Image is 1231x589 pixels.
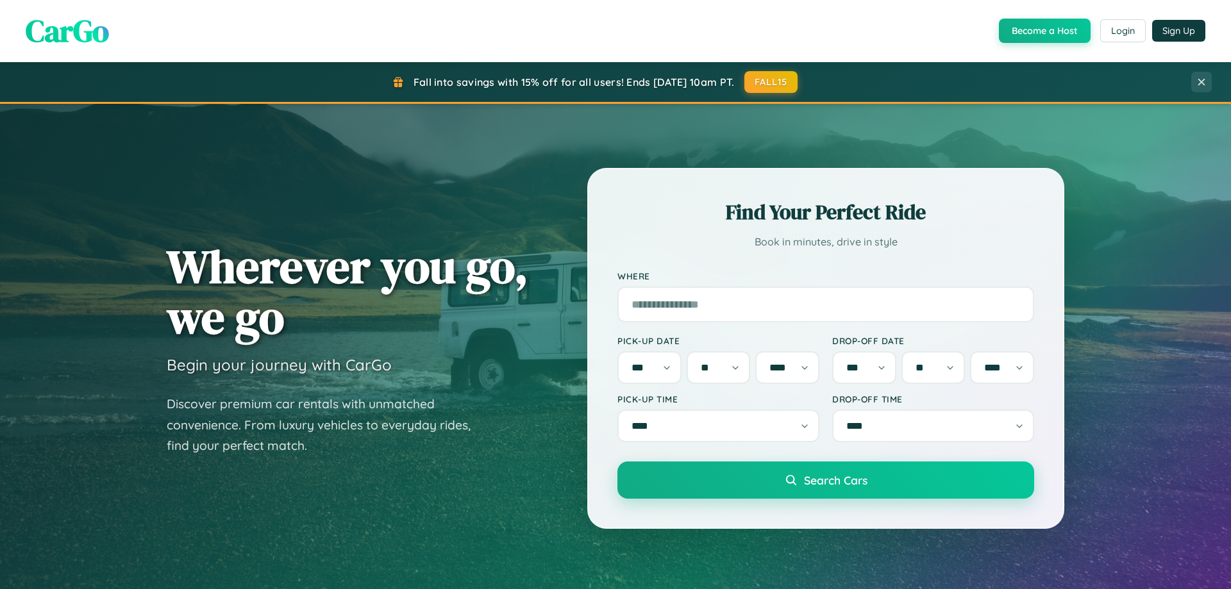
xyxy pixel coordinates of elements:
h3: Begin your journey with CarGo [167,355,392,374]
button: Sign Up [1152,20,1205,42]
p: Discover premium car rentals with unmatched convenience. From luxury vehicles to everyday rides, ... [167,394,487,456]
h2: Find Your Perfect Ride [617,198,1034,226]
button: Search Cars [617,461,1034,499]
span: Search Cars [804,473,867,487]
label: Pick-up Time [617,394,819,404]
h1: Wherever you go, we go [167,241,528,342]
button: Login [1100,19,1146,42]
label: Drop-off Date [832,335,1034,346]
label: Drop-off Time [832,394,1034,404]
button: Become a Host [999,19,1091,43]
label: Pick-up Date [617,335,819,346]
label: Where [617,270,1034,281]
p: Book in minutes, drive in style [617,233,1034,251]
span: CarGo [26,10,109,52]
span: Fall into savings with 15% off for all users! Ends [DATE] 10am PT. [414,76,735,88]
button: FALL15 [744,71,798,93]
